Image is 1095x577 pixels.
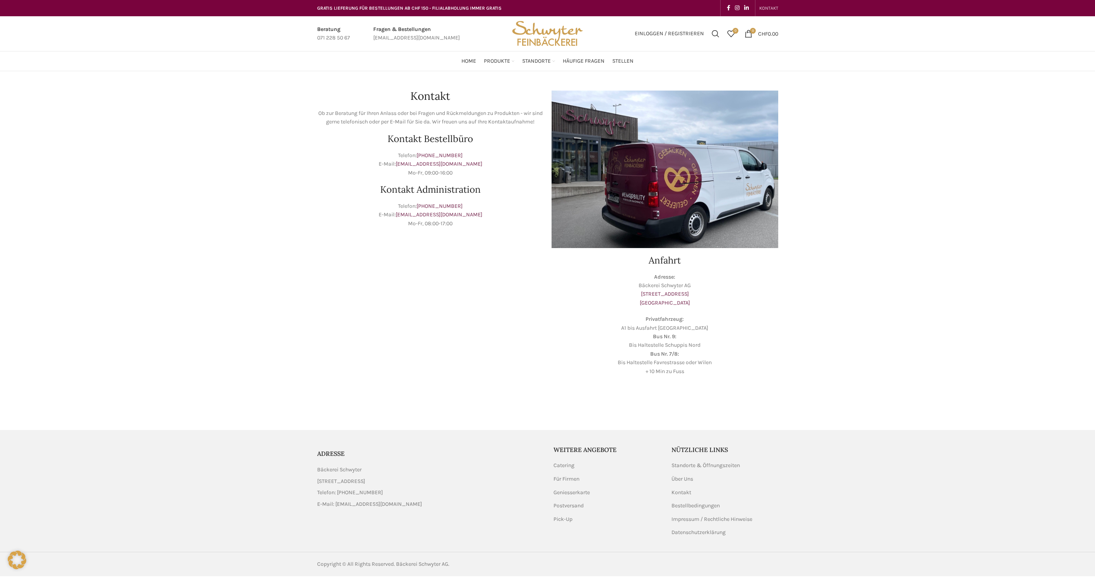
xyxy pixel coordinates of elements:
strong: Bus Nr. 7/8: [650,351,679,357]
a: 0 [723,26,739,41]
span: GRATIS LIEFERUNG FÜR BESTELLUNGEN AB CHF 150 - FILIALABHOLUNG IMMER GRATIS [317,5,502,11]
span: 0 [750,28,756,34]
span: Standorte [522,58,551,65]
a: List item link [317,488,542,497]
a: List item link [317,500,542,509]
span: ADRESSE [317,450,345,457]
p: Bäckerei Schwyter AG [552,273,778,308]
div: Meine Wunschliste [723,26,739,41]
span: Produkte [484,58,510,65]
a: Kontakt [671,489,692,497]
a: Pick-Up [553,515,573,523]
h2: Kontakt Bestellbüro [317,134,544,144]
strong: Privatfahrzeug: [646,316,684,322]
h2: Anfahrt [552,256,778,265]
a: Linkedin social link [742,3,751,14]
a: Infobox link [373,25,460,43]
a: Standorte & Öffnungszeiten [671,462,741,469]
a: Impressum / Rechtliche Hinweise [671,515,753,523]
strong: Adresse: [654,274,675,280]
span: [STREET_ADDRESS] [317,477,365,486]
a: Catering [553,462,575,469]
div: Main navigation [313,53,782,69]
span: KONTAKT [759,5,778,11]
a: [EMAIL_ADDRESS][DOMAIN_NAME] [396,161,482,167]
a: Suchen [708,26,723,41]
a: Infobox link [317,25,350,43]
a: Home [461,53,476,69]
a: Site logo [509,30,585,36]
p: Telefon: E-Mail: Mo-Fr, 09:00-16:00 [317,151,544,177]
span: 0 [733,28,738,34]
div: Secondary navigation [755,0,782,16]
a: KONTAKT [759,0,778,16]
p: A1 bis Ausfahrt [GEOGRAPHIC_DATA] Bis Haltestelle Schuppis Nord Bis Haltestelle Favrestrasse oder... [552,315,778,376]
a: Stellen [612,53,634,69]
span: CHF [758,30,768,37]
a: 0 CHF0.00 [741,26,782,41]
span: Häufige Fragen [563,58,605,65]
a: Über Uns [671,475,694,483]
h2: Kontakt Administration [317,185,544,194]
p: Telefon: E-Mail: Mo-Fr, 08:00-17:00 [317,202,544,228]
span: Bäckerei Schwyter [317,466,362,474]
a: Produkte [484,53,514,69]
img: Bäckerei Schwyter [509,16,585,51]
a: [PHONE_NUMBER] [417,152,463,159]
bdi: 0.00 [758,30,778,37]
span: Home [461,58,476,65]
a: Häufige Fragen [563,53,605,69]
a: [PHONE_NUMBER] [417,203,463,209]
div: Copyright © All Rights Reserved. Bäckerei Schwyter AG. [317,560,544,568]
a: [STREET_ADDRESS][GEOGRAPHIC_DATA] [640,291,690,306]
a: Standorte [522,53,555,69]
span: Stellen [612,58,634,65]
a: Facebook social link [724,3,733,14]
a: Geniesserkarte [553,489,591,497]
h5: Weitere Angebote [553,445,660,454]
a: Für Firmen [553,475,580,483]
h5: Nützliche Links [671,445,778,454]
strong: Bus Nr. 9: [653,333,676,340]
p: Ob zur Beratung für Ihren Anlass oder bei Fragen und Rückmeldungen zu Produkten - wir sind gerne ... [317,109,544,127]
a: [EMAIL_ADDRESS][DOMAIN_NAME] [396,211,482,218]
span: Einloggen / Registrieren [635,31,704,36]
h1: Kontakt [317,91,544,101]
a: Einloggen / Registrieren [631,26,708,41]
a: Instagram social link [733,3,742,14]
a: Datenschutzerklärung [671,529,726,536]
a: Bestellbedingungen [671,502,721,510]
iframe: bäckerei schwyter schuppis [317,256,544,372]
a: Postversand [553,502,584,510]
